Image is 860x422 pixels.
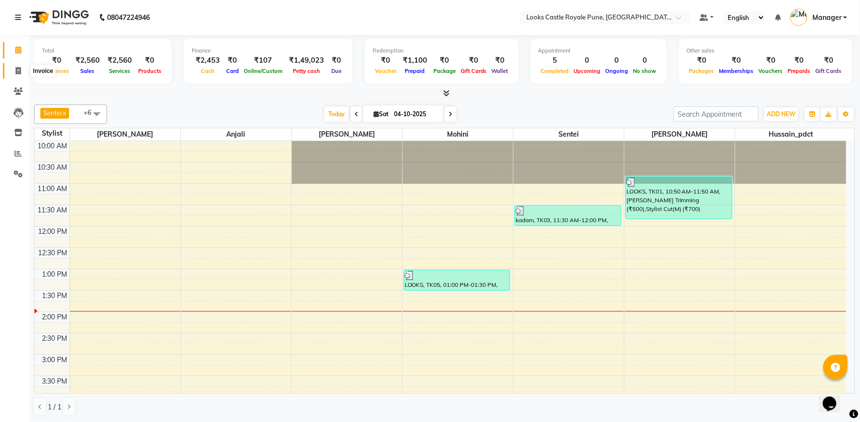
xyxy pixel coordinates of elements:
[324,106,349,122] span: Today
[687,68,717,74] span: Packages
[717,55,756,66] div: ₹0
[36,141,70,151] div: 10:00 AM
[48,402,61,412] span: 1 / 1
[790,9,807,26] img: Manager
[403,68,428,74] span: Prepaid
[36,162,70,173] div: 10:30 AM
[813,68,844,74] span: Gift Cards
[538,47,659,55] div: Appointment
[62,109,66,117] a: x
[756,68,786,74] span: Vouchers
[181,128,291,141] span: Anjali
[40,312,70,322] div: 2:00 PM
[813,55,844,66] div: ₹0
[36,227,70,237] div: 12:00 PM
[626,177,732,219] div: LOOKS, TK01, 10:50 AM-11:50 AM, [PERSON_NAME] Trimming (₹500),Stylist Cut(M) (₹700)
[192,55,224,66] div: ₹2,453
[404,270,510,290] div: LOOKS, TK05, 01:00 PM-01:30 PM, Eyebrows (₹200)
[767,110,796,118] span: ADD NEW
[371,110,391,118] span: Sat
[572,68,603,74] span: Upcoming
[603,55,631,66] div: 0
[241,68,285,74] span: Online/Custom
[373,47,511,55] div: Redemption
[292,128,402,141] span: [PERSON_NAME]
[515,206,621,226] div: kadam, TK03, 11:30 AM-12:00 PM, Wash Shampoo(F) (₹150)
[373,55,399,66] div: ₹0
[36,248,70,258] div: 12:30 PM
[78,68,97,74] span: Sales
[687,47,844,55] div: Other sales
[35,128,70,139] div: Stylist
[36,184,70,194] div: 11:00 AM
[31,65,55,77] div: Invoice
[25,4,91,31] img: logo
[431,55,458,66] div: ₹0
[224,68,241,74] span: Card
[819,383,850,412] iframe: chat widget
[136,55,164,66] div: ₹0
[489,68,511,74] span: Wallet
[40,376,70,387] div: 3:30 PM
[625,128,735,141] span: [PERSON_NAME]
[458,68,489,74] span: Gift Cards
[40,334,70,344] div: 2:30 PM
[329,68,344,74] span: Due
[107,68,133,74] span: Services
[489,55,511,66] div: ₹0
[72,55,104,66] div: ₹2,560
[812,13,842,23] span: Manager
[458,55,489,66] div: ₹0
[717,68,756,74] span: Memberships
[40,355,70,365] div: 3:00 PM
[756,55,786,66] div: ₹0
[538,68,572,74] span: Completed
[399,55,431,66] div: ₹1,100
[631,55,659,66] div: 0
[136,68,164,74] span: Products
[674,106,759,122] input: Search Appointment
[241,55,285,66] div: ₹107
[107,4,150,31] b: 08047224946
[373,68,399,74] span: Voucher
[572,55,603,66] div: 0
[431,68,458,74] span: Package
[70,128,180,141] span: [PERSON_NAME]
[42,55,72,66] div: ₹0
[687,55,717,66] div: ₹0
[43,109,62,117] span: Sentei
[36,205,70,215] div: 11:30 AM
[391,107,440,122] input: 2025-10-04
[192,47,345,55] div: Finance
[104,55,136,66] div: ₹2,560
[403,128,513,141] span: Mohini
[328,55,345,66] div: ₹0
[735,128,846,141] span: Hussain_pdct
[285,55,328,66] div: ₹1,49,023
[198,68,217,74] span: Cash
[631,68,659,74] span: No show
[514,128,624,141] span: Sentei
[42,47,164,55] div: Total
[603,68,631,74] span: Ongoing
[40,291,70,301] div: 1:30 PM
[538,55,572,66] div: 5
[765,107,798,121] button: ADD NEW
[290,68,322,74] span: Petty cash
[786,55,813,66] div: ₹0
[40,269,70,280] div: 1:00 PM
[224,55,241,66] div: ₹0
[786,68,813,74] span: Prepaids
[84,108,99,116] span: +6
